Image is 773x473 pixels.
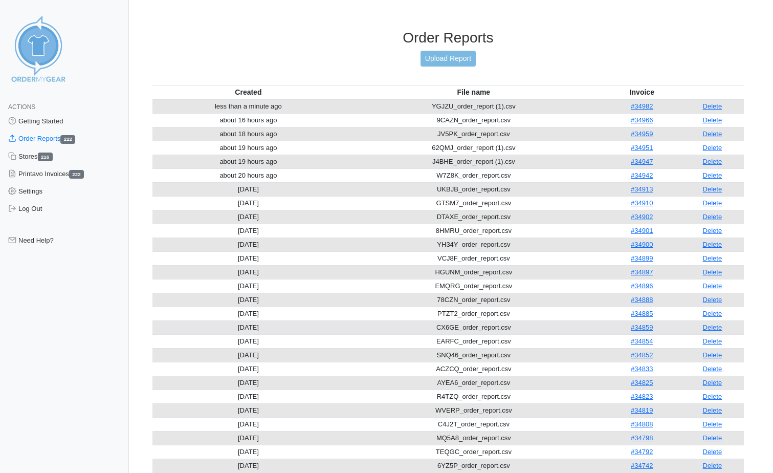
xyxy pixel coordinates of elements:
[344,251,603,265] td: VCJ8F_order_report.csv
[152,155,344,168] td: about 19 hours ago
[344,85,603,99] th: File name
[703,324,722,331] a: Delete
[344,155,603,168] td: J4BHE_order_report (1).csv
[344,238,603,251] td: YH34Y_order_report.csv
[631,324,653,331] a: #34859
[703,144,722,152] a: Delete
[703,282,722,290] a: Delete
[152,127,344,141] td: about 18 hours ago
[69,170,84,179] span: 222
[152,376,344,390] td: [DATE]
[703,462,722,469] a: Delete
[152,417,344,431] td: [DATE]
[703,310,722,317] a: Delete
[631,406,653,414] a: #34819
[344,113,603,127] td: 9CAZN_order_report.csv
[344,168,603,182] td: W7Z8K_order_report.csv
[631,448,653,456] a: #34792
[152,362,344,376] td: [DATE]
[344,265,603,279] td: HGUNM_order_report.csv
[603,85,681,99] th: Invoice
[344,182,603,196] td: UKBJB_order_report.csv
[344,224,603,238] td: 8HMRU_order_report.csv
[703,448,722,456] a: Delete
[631,379,653,386] a: #34825
[631,365,653,373] a: #34833
[703,130,722,138] a: Delete
[703,379,722,386] a: Delete
[152,85,344,99] th: Created
[152,431,344,445] td: [DATE]
[703,337,722,345] a: Delete
[703,199,722,207] a: Delete
[344,403,603,417] td: WVERP_order_report.csv
[631,351,653,359] a: #34852
[152,196,344,210] td: [DATE]
[152,182,344,196] td: [DATE]
[344,99,603,114] td: YGJZU_order_report (1).csv
[703,227,722,234] a: Delete
[152,251,344,265] td: [DATE]
[703,158,722,165] a: Delete
[703,185,722,193] a: Delete
[631,171,653,179] a: #34942
[631,130,653,138] a: #34959
[703,171,722,179] a: Delete
[344,376,603,390] td: AYEA6_order_report.csv
[631,310,653,317] a: #34885
[703,296,722,304] a: Delete
[344,431,603,445] td: MQ5A8_order_report.csv
[344,362,603,376] td: ACZCQ_order_report.csv
[152,168,344,182] td: about 20 hours ago
[631,227,653,234] a: #34901
[344,348,603,362] td: SNQ46_order_report.csv
[631,241,653,248] a: #34900
[631,144,653,152] a: #34951
[703,102,722,110] a: Delete
[703,406,722,414] a: Delete
[631,434,653,442] a: #34798
[152,279,344,293] td: [DATE]
[631,185,653,193] a: #34913
[344,320,603,334] td: CX6GE_order_report.csv
[152,403,344,417] td: [DATE]
[703,393,722,400] a: Delete
[344,293,603,307] td: 78CZN_order_report.csv
[344,210,603,224] td: DTAXE_order_report.csv
[152,390,344,403] td: [DATE]
[631,102,653,110] a: #34982
[344,334,603,348] td: EARFC_order_report.csv
[703,213,722,221] a: Delete
[152,224,344,238] td: [DATE]
[344,445,603,459] td: TEQGC_order_report.csv
[631,158,653,165] a: #34947
[703,268,722,276] a: Delete
[152,210,344,224] td: [DATE]
[631,282,653,290] a: #34896
[703,365,722,373] a: Delete
[152,29,744,47] h3: Order Reports
[60,135,75,144] span: 222
[344,141,603,155] td: 62QMJ_order_report (1).csv
[703,116,722,124] a: Delete
[152,141,344,155] td: about 19 hours ago
[152,265,344,279] td: [DATE]
[152,320,344,334] td: [DATE]
[152,238,344,251] td: [DATE]
[631,268,653,276] a: #34897
[631,420,653,428] a: #34808
[631,213,653,221] a: #34902
[152,334,344,348] td: [DATE]
[703,420,722,428] a: Delete
[631,296,653,304] a: #34888
[38,153,53,161] span: 216
[152,307,344,320] td: [DATE]
[152,293,344,307] td: [DATE]
[703,241,722,248] a: Delete
[152,348,344,362] td: [DATE]
[703,434,722,442] a: Delete
[152,459,344,472] td: [DATE]
[631,393,653,400] a: #34823
[344,390,603,403] td: R4TZQ_order_report.csv
[703,351,722,359] a: Delete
